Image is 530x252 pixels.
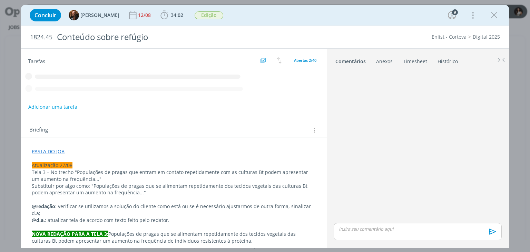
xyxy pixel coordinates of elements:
[437,55,458,65] a: Histórico
[376,58,393,65] div: Anexos
[473,33,500,40] a: Digital 2025
[69,10,119,20] button: T[PERSON_NAME]
[21,5,509,248] div: dialog
[54,29,301,46] div: Conteúdo sobre refúgio
[32,162,72,168] span: Atualização 27/08
[194,11,224,20] button: Edição
[32,148,65,155] a: PASTA DO JOB
[69,10,79,20] img: T
[32,203,316,217] p: : verificar se utilizamos a solução do cliente como está ou se é necessário ajustarmos de outra f...
[159,10,185,21] button: 34:02
[277,57,282,64] img: arrow-down-up.svg
[335,55,366,65] a: Comentários
[432,33,467,40] a: Enlist - Corteva
[35,12,56,18] span: Concluir
[195,11,223,19] span: Edição
[32,231,108,237] strong: NOVA REDAÇÃO PARA A TELA 3:
[452,9,458,15] div: 9
[30,9,61,21] button: Concluir
[28,101,78,113] button: Adicionar uma tarefa
[294,58,316,63] span: Abertas 2/40
[28,56,45,65] span: Tarefas
[446,10,458,21] button: 9
[171,12,183,18] span: 34:02
[80,13,119,18] span: [PERSON_NAME]
[403,55,428,65] a: Timesheet
[32,169,310,182] span: Tela 3 – No trecho "Populações de pragas que entram em contato repetidamente com as culturas Bt p...
[32,217,45,223] strong: @d.a.
[32,231,316,244] p: Populações de pragas que se alimentam repetidamente dos tecidos vegetais das culturas Bt podem ap...
[32,203,55,210] strong: @redação
[138,13,152,18] div: 12/08
[29,126,48,135] span: Briefing
[32,183,309,196] span: Substituir por algo como: "Populações de pragas que se alimentam repetidamente dos tecidos vegeta...
[30,33,52,41] span: 1824.45
[32,217,316,224] p: : atualizar tela de acordo com texto feito pelo redator.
